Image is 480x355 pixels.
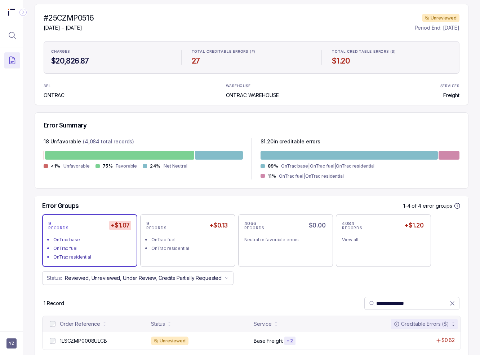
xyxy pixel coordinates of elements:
[286,338,293,344] p: + 2
[403,221,425,230] h5: +$1.20
[44,121,86,129] h5: Error Summary
[151,337,188,345] div: Unreviewed
[44,84,62,88] p: 3PL
[44,138,81,147] p: 18 Unfavorable
[244,221,257,226] p: 4066
[44,92,65,99] p: ONTRAC
[261,138,321,147] p: $ 1.20 in creditable errors
[51,56,171,66] h4: $20,826.87
[53,236,130,243] div: OnTrac base
[244,236,321,243] div: Neutral or favorable errors
[47,44,175,70] li: Statistic CHARGES
[83,138,134,147] p: (4,084 total records)
[42,202,79,210] h5: Error Groups
[146,221,150,226] p: 9
[403,202,423,209] p: 1-4 of 4
[19,8,27,17] div: Collapse Icon
[342,221,354,226] p: 4084
[44,300,64,307] div: Remaining page entries
[48,226,68,230] p: RECORDS
[192,56,312,66] h4: 27
[443,92,459,99] p: Freight
[63,163,90,170] p: Unfavorable
[307,221,327,230] h5: $0.00
[423,202,452,209] p: error groups
[394,320,449,328] div: Creditable Errors ($)
[65,274,222,282] p: Reviewed, Unreviewed, Under Review, Credits Partially Requested
[440,84,459,88] p: SERVICES
[109,221,131,230] h5: +$1.07
[51,163,61,169] p: <1%
[254,320,272,328] div: Service
[44,13,94,23] h4: #25CZMP0516
[44,24,94,31] p: [DATE] – [DATE]
[6,338,17,348] button: User initials
[47,274,62,282] p: Status:
[164,163,187,170] p: Net Neutral
[226,84,251,88] p: WAREHOUSE
[60,337,107,345] p: 1LSCZMP0008ULCB
[328,44,456,70] li: Statistic TOTAL CREDITABLE ERRORS ($)
[51,49,70,54] p: CHARGES
[4,52,20,68] button: Menu Icon Button DocumentTextIcon
[151,245,228,252] div: OnTrac residential
[103,163,113,169] p: 75%
[192,49,256,54] p: TOTAL CREDITABLE ERRORS (#)
[150,163,161,169] p: 24%
[151,236,228,243] div: OnTrac fuel
[44,300,64,307] p: 1 Record
[116,163,137,170] p: Favorable
[332,49,396,54] p: TOTAL CREDITABLE ERRORS ($)
[187,44,316,70] li: Statistic TOTAL CREDITABLE ERRORS (#)
[208,221,229,230] h5: +$0.13
[50,338,55,344] input: checkbox-checkbox
[226,92,279,99] p: ONTRAC WAREHOUSE
[50,321,55,327] input: checkbox-checkbox
[342,236,419,243] div: View all
[4,27,20,43] button: Menu Icon Button MagnifyingGlassIcon
[254,337,283,345] p: Base Freight
[244,226,265,230] p: RECORDS
[53,254,130,261] div: OnTrac residential
[268,173,276,179] p: 11%
[415,24,459,31] p: Period End: [DATE]
[332,56,452,66] h4: $1.20
[44,41,459,74] ul: Statistic Highlights
[281,163,374,170] p: OnTrac base|OnTrac fuel|OnTrac residential
[146,226,166,230] p: RECORDS
[60,320,100,328] div: Order Reference
[48,221,52,226] p: 9
[151,320,165,328] div: Status
[441,337,455,344] p: $0.62
[53,245,130,252] div: OnTrac fuel
[42,271,234,285] button: Status:Reviewed, Unreviewed, Under Review, Credits Partially Requested
[342,226,362,230] p: RECORDS
[268,163,279,169] p: 89%
[422,14,459,22] div: Unreviewed
[279,173,343,180] p: OnTrac fuel|OnTrac residential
